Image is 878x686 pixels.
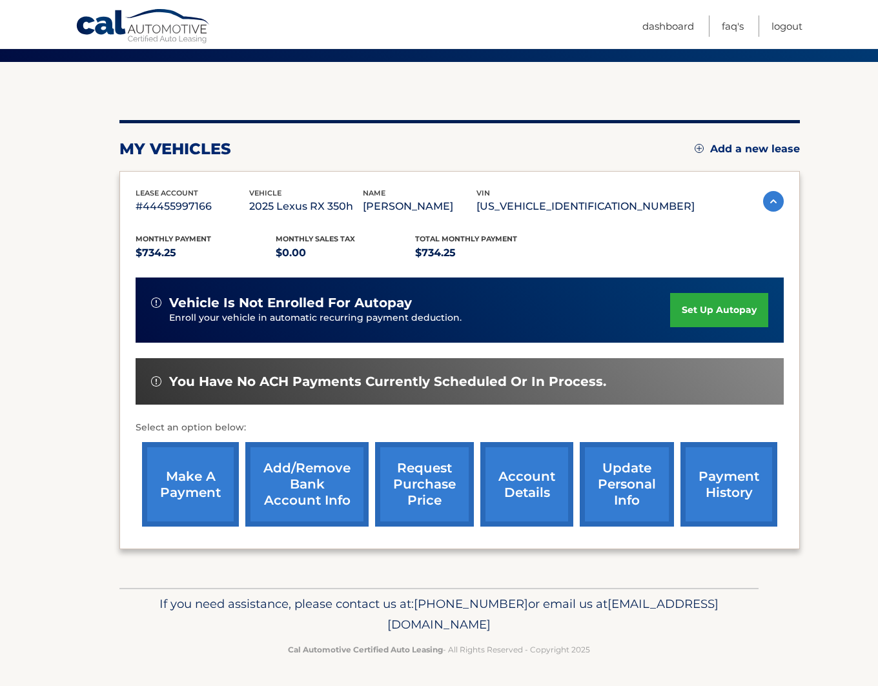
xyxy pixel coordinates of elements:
[119,139,231,159] h2: my vehicles
[476,188,490,197] span: vin
[476,197,695,216] p: [US_VEHICLE_IDENTIFICATION_NUMBER]
[670,293,768,327] a: set up autopay
[169,374,606,390] span: You have no ACH payments currently scheduled or in process.
[695,144,704,153] img: add.svg
[128,594,750,635] p: If you need assistance, please contact us at: or email us at
[480,442,573,527] a: account details
[414,596,528,611] span: [PHONE_NUMBER]
[642,15,694,37] a: Dashboard
[695,143,800,156] a: Add a new lease
[415,244,555,262] p: $734.25
[249,188,281,197] span: vehicle
[136,188,198,197] span: lease account
[142,442,239,527] a: make a payment
[136,244,276,262] p: $734.25
[415,234,517,243] span: Total Monthly Payment
[136,234,211,243] span: Monthly Payment
[249,197,363,216] p: 2025 Lexus RX 350h
[151,298,161,308] img: alert-white.svg
[763,191,784,212] img: accordion-active.svg
[276,244,416,262] p: $0.00
[580,442,674,527] a: update personal info
[169,311,670,325] p: Enroll your vehicle in automatic recurring payment deduction.
[169,295,412,311] span: vehicle is not enrolled for autopay
[151,376,161,387] img: alert-white.svg
[276,234,355,243] span: Monthly sales Tax
[363,188,385,197] span: name
[387,596,719,632] span: [EMAIL_ADDRESS][DOMAIN_NAME]
[76,8,211,46] a: Cal Automotive
[288,645,443,654] strong: Cal Automotive Certified Auto Leasing
[771,15,802,37] a: Logout
[363,197,476,216] p: [PERSON_NAME]
[245,442,369,527] a: Add/Remove bank account info
[136,420,784,436] p: Select an option below:
[680,442,777,527] a: payment history
[128,643,750,656] p: - All Rights Reserved - Copyright 2025
[722,15,744,37] a: FAQ's
[375,442,474,527] a: request purchase price
[136,197,249,216] p: #44455997166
